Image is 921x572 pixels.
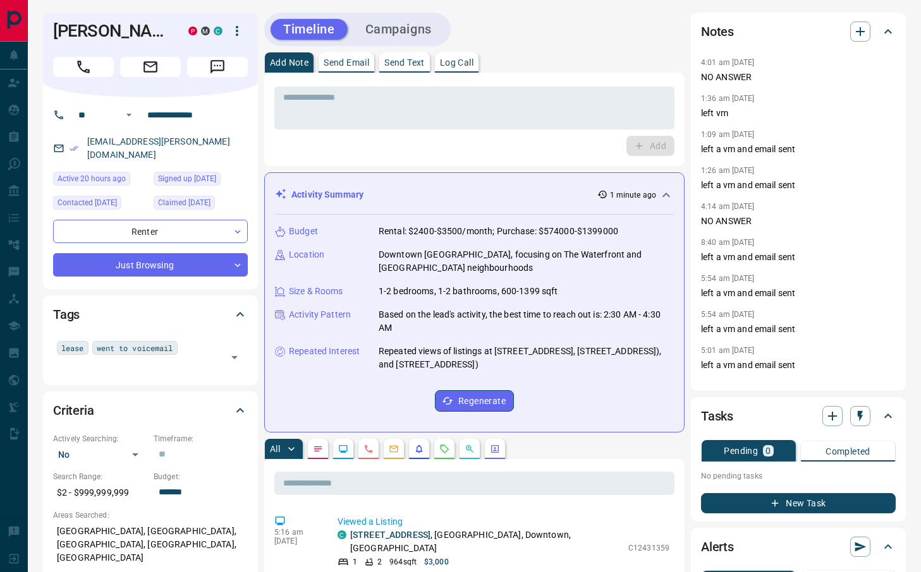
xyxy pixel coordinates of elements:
[765,446,771,455] p: 0
[214,27,223,35] div: condos.ca
[701,143,896,156] p: left a vm and email sent
[379,345,674,371] p: Repeated views of listings at [STREET_ADDRESS], [STREET_ADDRESS]), and [STREET_ADDRESS])
[701,251,896,264] p: left a vm and email sent
[97,342,173,354] span: went to voicemail
[289,225,318,238] p: Budget
[201,27,210,35] div: mrloft.ca
[324,58,369,67] p: Send Email
[384,58,425,67] p: Send Text
[440,58,473,67] p: Log Call
[53,299,248,330] div: Tags
[379,225,618,238] p: Rental: $2400-$3500/month; Purchase: $574000-$1399000
[610,189,656,201] p: 1 minute ago
[158,196,210,209] span: Claimed [DATE]
[53,482,147,503] p: $2 - $999,999,999
[363,444,374,454] svg: Calls
[379,248,674,275] p: Downtown [GEOGRAPHIC_DATA], focusing on The Waterfront and [GEOGRAPHIC_DATA] neighbourhoods
[270,58,308,67] p: Add Note
[53,196,147,213] div: Sat Oct 11 2025
[120,57,181,77] span: Email
[53,253,248,277] div: Just Browsing
[701,406,733,426] h2: Tasks
[271,19,348,40] button: Timeline
[379,285,558,298] p: 1-2 bedrooms, 1-2 bathrooms, 600-1399 sqft
[87,136,230,160] a: [EMAIL_ADDRESS][PERSON_NAME][DOMAIN_NAME]
[53,433,147,444] p: Actively Searching:
[701,346,755,355] p: 5:01 am [DATE]
[53,509,248,521] p: Areas Searched:
[61,342,84,354] span: lease
[289,345,360,358] p: Repeated Interest
[389,556,417,568] p: 964 sqft
[275,183,674,206] div: Activity Summary1 minute ago
[701,130,755,139] p: 1:09 am [DATE]
[701,94,755,103] p: 1:36 am [DATE]
[188,27,197,35] div: property.ca
[226,349,243,366] button: Open
[289,308,351,321] p: Activity Pattern
[701,493,896,513] button: New Task
[53,444,147,465] div: No
[701,215,896,228] p: NO ANSWER
[121,107,137,122] button: Open
[187,57,248,77] span: Message
[701,16,896,47] div: Notes
[154,471,248,482] p: Budget:
[53,395,248,426] div: Criteria
[701,359,896,372] p: left a vm and email sent
[379,308,674,335] p: Based on the lead's activity, the best time to reach out is: 2:30 AM - 4:30 AM
[628,542,669,554] p: C12431359
[424,556,449,568] p: $3,000
[350,528,622,555] p: , [GEOGRAPHIC_DATA], Downtown, [GEOGRAPHIC_DATA]
[701,401,896,431] div: Tasks
[826,447,870,456] p: Completed
[701,323,896,336] p: left a vm and email sent
[701,532,896,562] div: Alerts
[53,471,147,482] p: Search Range:
[701,382,755,391] p: 4:51 am [DATE]
[701,287,896,300] p: left a vm and email sent
[353,19,444,40] button: Campaigns
[389,444,399,454] svg: Emails
[338,444,348,454] svg: Lead Browsing Activity
[158,172,216,185] span: Signed up [DATE]
[154,433,248,444] p: Timeframe:
[53,172,147,189] div: Wed Oct 15 2025
[53,220,248,243] div: Renter
[154,172,248,189] div: Sat Feb 09 2019
[439,444,449,454] svg: Requests
[338,530,346,539] div: condos.ca
[53,521,248,568] p: [GEOGRAPHIC_DATA], [GEOGRAPHIC_DATA], [GEOGRAPHIC_DATA], [GEOGRAPHIC_DATA], [GEOGRAPHIC_DATA]
[353,556,357,568] p: 1
[154,196,248,213] div: Mon Jan 09 2023
[701,310,755,319] p: 5:54 am [DATE]
[350,530,430,540] a: [STREET_ADDRESS]
[53,57,114,77] span: Call
[53,400,94,420] h2: Criteria
[435,390,514,412] button: Regenerate
[490,444,500,454] svg: Agent Actions
[58,172,126,185] span: Active 20 hours ago
[701,58,755,67] p: 4:01 am [DATE]
[58,196,117,209] span: Contacted [DATE]
[465,444,475,454] svg: Opportunities
[289,248,324,261] p: Location
[701,107,896,120] p: left vm
[70,144,78,153] svg: Email Verified
[701,202,755,211] p: 4:14 am [DATE]
[274,528,319,537] p: 5:16 am
[338,515,669,528] p: Viewed a Listing
[701,21,734,42] h2: Notes
[291,188,363,201] p: Activity Summary
[701,179,896,192] p: left a vm and email sent
[53,21,169,41] h1: [PERSON_NAME]
[701,166,755,175] p: 1:26 am [DATE]
[414,444,424,454] svg: Listing Alerts
[313,444,323,454] svg: Notes
[270,444,280,453] p: All
[377,556,382,568] p: 2
[289,285,343,298] p: Size & Rooms
[701,537,734,557] h2: Alerts
[701,238,755,247] p: 8:40 am [DATE]
[274,537,319,545] p: [DATE]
